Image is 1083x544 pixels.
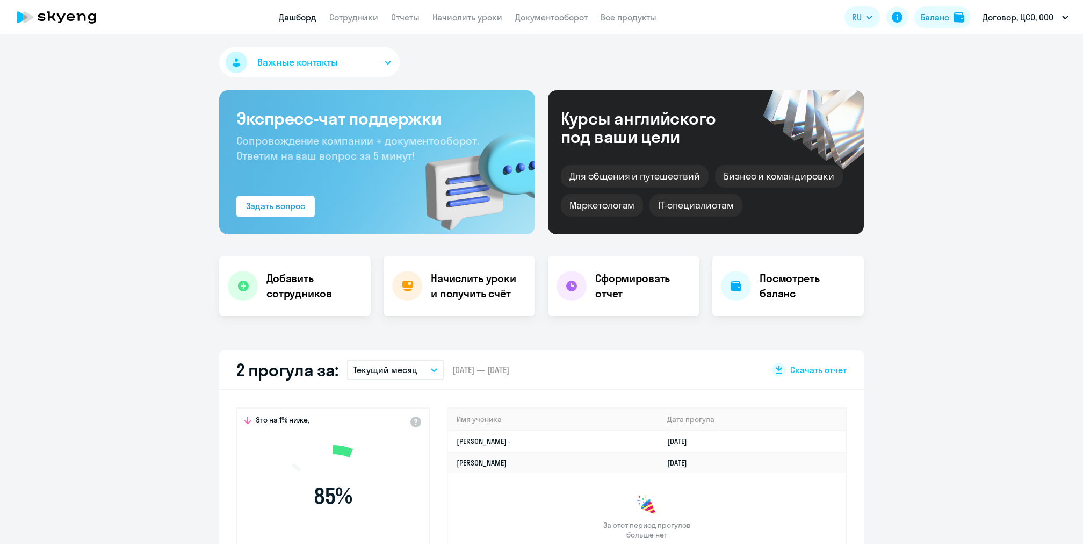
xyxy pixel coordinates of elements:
[667,436,696,446] a: [DATE]
[790,364,847,376] span: Скачать отчет
[257,55,338,69] span: Важные контакты
[431,271,524,301] h4: Начислить уроки и получить счёт
[561,165,709,188] div: Для общения и путешествий
[852,11,862,24] span: RU
[844,6,880,28] button: RU
[410,113,535,234] img: bg-img
[452,364,509,376] span: [DATE] — [DATE]
[983,11,1053,24] p: Договор, ЦСО, ООО
[236,134,479,162] span: Сопровождение компании + документооборот. Ответим на ваш вопрос за 5 минут!
[353,363,417,376] p: Текущий месяц
[914,6,971,28] button: Балансbalance
[649,194,742,217] div: IT-специалистам
[347,360,444,380] button: Текущий месяц
[659,409,846,431] th: Дата прогула
[236,108,518,129] h3: Экспресс-чат поддержки
[515,12,588,23] a: Документооборот
[448,409,659,431] th: Имя ученика
[271,483,395,509] span: 85 %
[246,199,305,212] div: Задать вопрос
[329,12,378,23] a: Сотрудники
[595,271,691,301] h4: Сформировать отчет
[601,12,656,23] a: Все продукты
[432,12,502,23] a: Начислить уроки
[266,271,362,301] h4: Добавить сотрудников
[561,109,745,146] div: Курсы английского под ваши цели
[457,436,511,446] a: [PERSON_NAME] -
[236,359,338,381] h2: 2 прогула за:
[219,47,400,77] button: Важные контакты
[760,271,855,301] h4: Посмотреть баланс
[667,458,696,468] a: [DATE]
[715,165,843,188] div: Бизнес и командировки
[636,495,658,516] img: congrats
[954,12,964,23] img: balance
[561,194,643,217] div: Маркетологам
[236,196,315,217] button: Задать вопрос
[256,415,309,428] span: Это на 1% ниже,
[279,12,316,23] a: Дашборд
[921,11,949,24] div: Баланс
[457,458,507,468] a: [PERSON_NAME]
[977,4,1074,30] button: Договор, ЦСО, ООО
[602,520,692,540] span: За этот период прогулов больше нет
[391,12,420,23] a: Отчеты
